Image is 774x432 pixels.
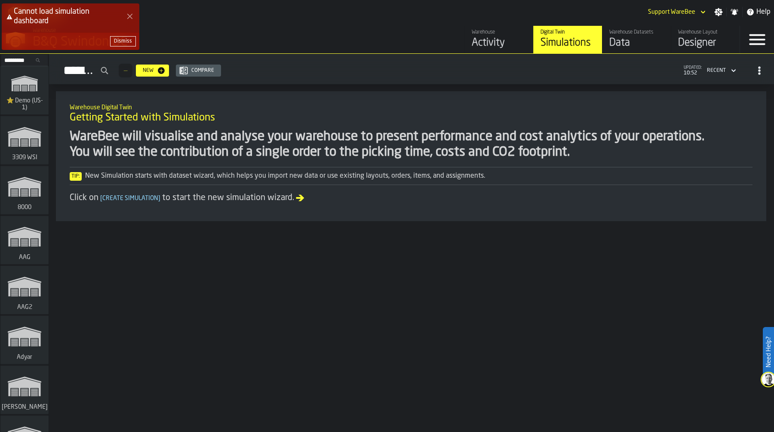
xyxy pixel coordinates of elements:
[14,8,89,25] span: Cannot load simulation dashboard
[684,65,702,70] span: updated:
[98,195,162,201] span: Create Simulation
[56,91,766,221] div: ItemListCard-
[188,68,218,74] div: Compare
[139,68,157,74] div: New
[0,316,49,366] a: link-to-/wh/i/862141b4-a92e-43d2-8b2b-6509793ccc83/simulations
[15,354,34,361] span: Adyar
[70,172,82,181] span: Tip:
[703,65,738,76] div: DropdownMenuValue-4
[124,68,127,74] span: —
[158,195,160,201] span: ]
[70,111,215,125] span: Getting Started with Simulations
[0,266,49,316] a: link-to-/wh/i/ba0ffe14-8e36-4604-ab15-0eac01efbf24/simulations
[17,254,32,261] span: AAG
[16,204,33,211] span: 8000
[0,116,49,166] a: link-to-/wh/i/d1ef1afb-ce11-4124-bdae-ba3d01893ec0/simulations
[0,166,49,216] a: link-to-/wh/i/b2e041e4-2753-4086-a82a-958e8abdd2c7/simulations
[684,70,702,76] span: 10:52
[0,66,49,116] a: link-to-/wh/i/103622fe-4b04-4da1-b95f-2619b9c959cc/simulations
[10,154,39,161] span: 3309 WSI
[70,102,752,111] h2: Sub Title
[49,54,774,84] h2: button-Simulations
[124,10,136,22] button: Close Error
[4,97,45,111] span: ⭐ Demo (US-1)
[115,64,136,77] div: ButtonLoadMore-Load More-Prev-First-Last
[70,192,752,204] div: Click on to start the new simulation wizard.
[707,68,726,74] div: DropdownMenuValue-4
[70,171,752,181] div: New Simulation starts with dataset wizard, which helps you import new data or use existing layout...
[0,216,49,266] a: link-to-/wh/i/27cb59bd-8ba0-4176-b0f1-d82d60966913/simulations
[176,65,221,77] button: button-Compare
[63,98,759,129] div: title-Getting Started with Simulations
[114,38,132,44] div: Dismiss
[70,129,752,160] div: WareBee will visualise and analyse your warehouse to present performance and cost analytics of yo...
[764,328,773,376] label: Need Help?
[110,36,136,46] button: button-
[100,195,102,201] span: [
[0,366,49,416] a: link-to-/wh/i/72fe6713-8242-4c3c-8adf-5d67388ea6d5/simulations
[15,304,34,311] span: AAG2
[136,65,169,77] button: button-New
